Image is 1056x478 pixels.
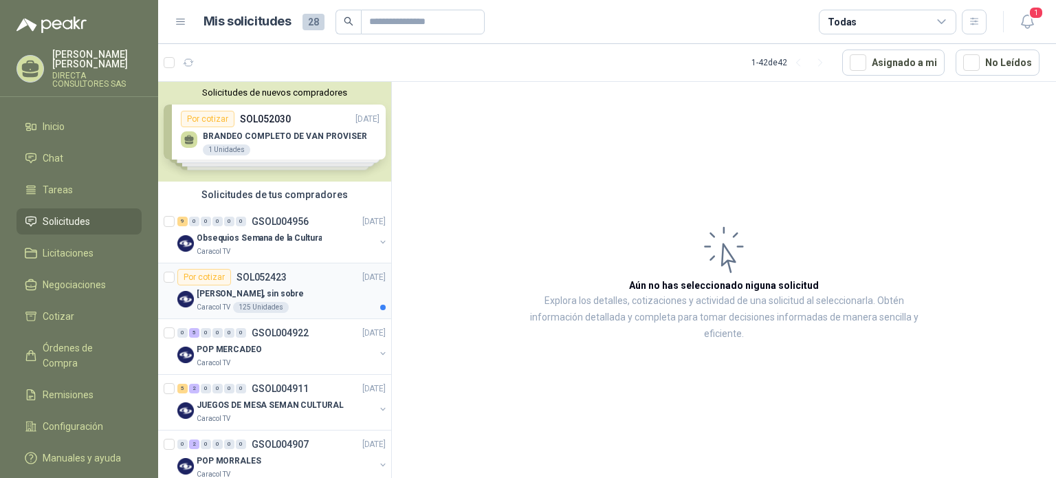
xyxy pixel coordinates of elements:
span: Solicitudes [43,214,90,229]
a: 5 2 0 0 0 0 GSOL004911[DATE] Company LogoJUEGOS DE MESA SEMAN CULTURALCaracol TV [177,380,388,424]
p: GSOL004907 [252,439,309,449]
a: Solicitudes [16,208,142,235]
img: Company Logo [177,347,194,363]
p: DIRECTA CONSULTORES SAS [52,72,142,88]
a: Remisiones [16,382,142,408]
a: 0 5 0 0 0 0 GSOL004922[DATE] Company LogoPOP MERCADEOCaracol TV [177,325,388,369]
p: GSOL004922 [252,328,309,338]
div: 0 [236,328,246,338]
div: 0 [224,439,234,449]
img: Company Logo [177,402,194,419]
div: Todas [828,14,857,30]
div: 0 [236,439,246,449]
img: Company Logo [177,458,194,475]
p: [DATE] [362,382,386,395]
p: [PERSON_NAME] [PERSON_NAME] [52,50,142,69]
span: 28 [302,14,324,30]
div: 0 [224,328,234,338]
div: 5 [189,328,199,338]
span: 1 [1028,6,1044,19]
h1: Mis solicitudes [203,12,291,32]
span: Licitaciones [43,246,93,261]
div: 125 Unidades [233,302,289,313]
span: Negociaciones [43,277,106,292]
img: Logo peakr [16,17,87,33]
a: Negociaciones [16,272,142,298]
button: 1 [1015,10,1039,34]
div: 0 [201,328,211,338]
div: 0 [236,217,246,226]
div: 0 [201,217,211,226]
a: 9 0 0 0 0 0 GSOL004956[DATE] Company LogoObsequios Semana de la CulturaCaracol TV [177,213,388,257]
div: 0 [224,217,234,226]
div: 0 [212,328,223,338]
div: 0 [212,217,223,226]
div: 5 [177,384,188,393]
p: JUEGOS DE MESA SEMAN CULTURAL [197,399,344,412]
p: SOL052423 [236,272,287,282]
p: [DATE] [362,327,386,340]
a: Chat [16,145,142,171]
span: Cotizar [43,309,74,324]
p: [DATE] [362,438,386,451]
a: Manuales y ayuda [16,445,142,471]
p: Caracol TV [197,413,230,424]
div: 0 [189,217,199,226]
p: GSOL004956 [252,217,309,226]
button: Asignado a mi [842,50,945,76]
div: 9 [177,217,188,226]
button: No Leídos [956,50,1039,76]
div: Solicitudes de nuevos compradoresPor cotizarSOL052030[DATE] BRANDEO COMPLETO DE VAN PROVISER1 Uni... [158,82,391,182]
p: [DATE] [362,215,386,228]
p: [PERSON_NAME], sin sobre [197,287,304,301]
div: Por cotizar [177,269,231,285]
span: Tareas [43,182,73,197]
h3: Aún no has seleccionado niguna solicitud [629,278,819,293]
img: Company Logo [177,291,194,307]
div: 0 [224,384,234,393]
div: 0 [212,439,223,449]
div: 0 [177,328,188,338]
span: search [344,17,353,26]
span: Configuración [43,419,103,434]
a: Cotizar [16,303,142,329]
a: Configuración [16,413,142,439]
p: POP MERCADEO [197,343,262,356]
p: GSOL004911 [252,384,309,393]
a: Por cotizarSOL052423[DATE] Company Logo[PERSON_NAME], sin sobreCaracol TV125 Unidades [158,263,391,319]
div: 0 [177,439,188,449]
p: [DATE] [362,271,386,284]
a: Órdenes de Compra [16,335,142,376]
div: 0 [201,439,211,449]
p: Caracol TV [197,358,230,369]
span: Chat [43,151,63,166]
a: Inicio [16,113,142,140]
span: Órdenes de Compra [43,340,129,371]
span: Remisiones [43,387,93,402]
div: 2 [189,439,199,449]
div: 0 [212,384,223,393]
div: 1 - 42 de 42 [751,52,831,74]
div: 2 [189,384,199,393]
img: Company Logo [177,235,194,252]
a: Licitaciones [16,240,142,266]
p: POP MORRALES [197,455,261,468]
button: Solicitudes de nuevos compradores [164,87,386,98]
p: Caracol TV [197,246,230,257]
a: Tareas [16,177,142,203]
span: Inicio [43,119,65,134]
span: Manuales y ayuda [43,450,121,466]
div: 0 [236,384,246,393]
div: Solicitudes de tus compradores [158,182,391,208]
div: 0 [201,384,211,393]
p: Explora los detalles, cotizaciones y actividad de una solicitud al seleccionarla. Obtén informaci... [529,293,918,343]
p: Caracol TV [197,302,230,313]
p: Obsequios Semana de la Cultura [197,232,322,245]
